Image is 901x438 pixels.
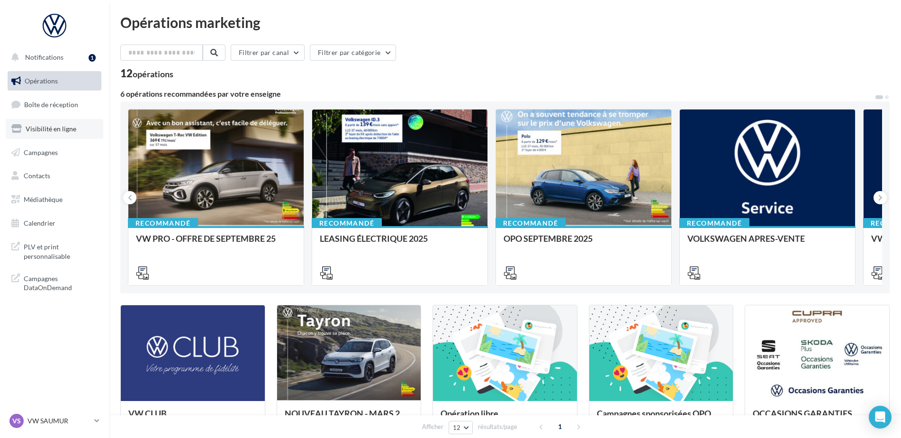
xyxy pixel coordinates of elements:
span: Médiathèque [24,195,63,203]
button: Notifications 1 [6,47,99,67]
button: 12 [449,421,473,434]
a: Médiathèque [6,190,103,210]
span: Opérations [25,77,58,85]
div: Opérations marketing [120,15,890,29]
div: LEASING ÉLECTRIQUE 2025 [320,234,480,253]
div: VW CLUB [128,409,257,428]
span: Notifications [25,53,63,61]
div: Campagnes sponsorisées OPO [597,409,726,428]
span: Boîte de réception [24,100,78,109]
a: Opérations [6,71,103,91]
span: Calendrier [24,219,55,227]
a: Visibilité en ligne [6,119,103,139]
a: Contacts [6,166,103,186]
span: résultats/page [478,422,517,431]
div: NOUVEAU TAYRON - MARS 2025 [285,409,414,428]
p: VW SAUMUR [27,416,90,426]
div: VOLKSWAGEN APRES-VENTE [687,234,847,253]
div: 1 [89,54,96,62]
a: Campagnes DataOnDemand [6,268,103,296]
button: Filtrer par catégorie [310,45,396,61]
div: OCCASIONS GARANTIES [753,409,882,428]
a: Campagnes [6,143,103,163]
span: Campagnes DataOnDemand [24,272,98,292]
span: Afficher [422,422,443,431]
div: Recommandé [679,218,749,228]
button: Filtrer par canal [231,45,305,61]
div: VW PRO - OFFRE DE SEPTEMBRE 25 [136,234,296,253]
a: Boîte de réception [6,94,103,115]
a: Calendrier [6,213,103,233]
div: Open Intercom Messenger [869,406,892,429]
div: 12 [120,68,173,79]
div: Opération libre [441,409,569,428]
span: 12 [453,424,461,431]
a: VS VW SAUMUR [8,412,101,430]
div: Recommandé [128,218,198,228]
div: OPO SEPTEMBRE 2025 [504,234,664,253]
div: Recommandé [312,218,382,228]
span: 1 [552,419,568,434]
div: Recommandé [496,218,566,228]
span: Campagnes [24,148,58,156]
div: 6 opérations recommandées par votre enseigne [120,90,874,98]
span: PLV et print personnalisable [24,240,98,261]
div: opérations [133,70,173,78]
a: PLV et print personnalisable [6,237,103,265]
span: VS [12,416,21,426]
span: Visibilité en ligne [26,125,76,133]
span: Contacts [24,172,50,180]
